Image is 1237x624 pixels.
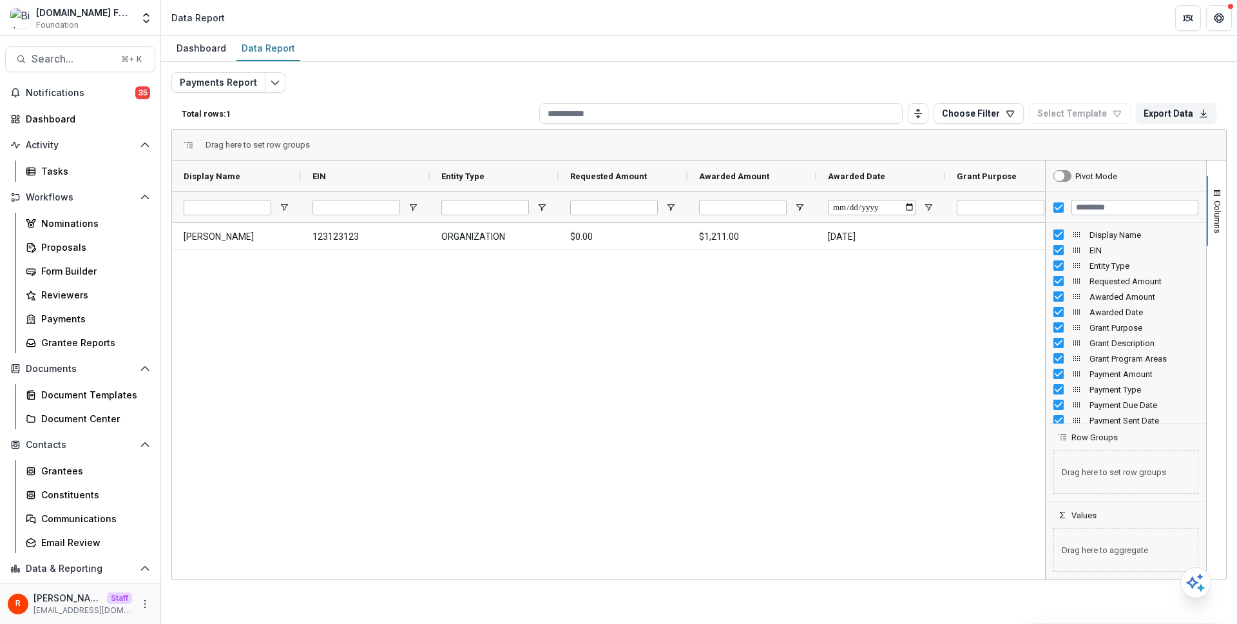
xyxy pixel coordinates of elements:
input: Requested Amount Filter Input [570,200,658,215]
a: Nominations [21,213,155,234]
span: Display Name [184,171,240,181]
input: Awarded Date Filter Input [828,200,916,215]
button: Open Filter Menu [279,202,289,213]
a: Document Center [21,408,155,429]
span: EIN [312,171,326,181]
img: Bill.com Foundation [10,8,31,28]
span: Grant Description [1089,338,1198,348]
div: Requested Amount Column [1046,273,1206,289]
a: Constituents [21,484,155,505]
button: Open Filter Menu [537,202,547,213]
div: ⌘ + K [119,52,144,66]
a: Proposals [21,237,155,258]
span: Foundation [36,19,79,31]
span: [PERSON_NAME] [184,224,289,250]
span: Grant Program Areas [1089,354,1198,364]
button: Open entity switcher [137,5,155,31]
div: Payment Amount Column [1046,366,1206,382]
a: Dashboard [5,108,155,130]
span: Contacts [26,440,135,451]
button: Open Contacts [5,434,155,455]
a: Communications [21,508,155,529]
div: Grantee Reports [41,336,145,349]
span: [DATE] [828,224,934,250]
input: Grant Purpose Filter Input [957,200,1044,215]
span: Search... [32,53,113,65]
button: Open Workflows [5,187,155,208]
span: Entity Type [1089,261,1198,271]
input: Display Name Filter Input [184,200,271,215]
button: Open Filter Menu [794,202,805,213]
a: Email Review [21,532,155,553]
div: Document Center [41,412,145,425]
div: EIN Column [1046,242,1206,258]
p: Total rows: 1 [182,109,534,119]
span: Grant Purpose [957,171,1017,181]
span: $1,211.00 [699,224,805,250]
a: Dashboard [171,36,231,61]
span: Awarded Amount [699,171,769,181]
span: Row Groups [1071,433,1118,442]
div: Form Builder [41,264,145,278]
p: [EMAIL_ADDRESS][DOMAIN_NAME] [34,605,132,616]
button: Get Help [1206,5,1232,31]
button: Partners [1175,5,1201,31]
span: Drag here to set row groups [1053,450,1198,494]
a: Grantee Reports [21,332,155,353]
div: Grantees [41,464,145,478]
span: $0.00 [570,224,676,250]
div: Communications [41,512,145,525]
button: Choose Filter [934,103,1024,124]
span: Columns [1213,200,1222,233]
div: Email Review [41,536,145,549]
div: Row Groups [1046,442,1206,502]
span: Payment Sent Date [1089,416,1198,425]
button: Notifications35 [5,83,155,103]
a: Form Builder [21,260,155,282]
span: Workflows [26,192,135,203]
button: Open Filter Menu [923,202,934,213]
span: Awarded Amount [1089,292,1198,302]
span: Activity [26,140,135,151]
div: Proposals [41,240,145,254]
div: Payments [41,312,145,326]
div: Data Report [171,11,225,24]
button: Export Data [1136,103,1216,124]
p: Staff [107,592,132,604]
span: Drag here to set row groups [206,140,310,150]
button: Open Activity [5,135,155,155]
div: Values [1046,520,1206,580]
button: Open Filter Menu [666,202,676,213]
button: More [137,596,153,612]
div: [DOMAIN_NAME] Foundation [36,6,132,19]
a: Document Templates [21,384,155,405]
div: Awarded Date Column [1046,304,1206,320]
span: Data & Reporting [26,563,135,574]
input: Awarded Amount Filter Input [699,200,787,215]
nav: breadcrumb [166,8,230,27]
span: Documents [26,364,135,375]
button: Search... [5,46,155,72]
button: Open AI Assistant [1180,567,1211,598]
div: Display Name Column [1046,227,1206,242]
div: Constituents [41,488,145,502]
span: Display Name [1089,230,1198,240]
div: Grant Program Areas Column [1046,351,1206,366]
div: Payment Sent Date Column [1046,413,1206,428]
div: Pivot Mode [1075,171,1117,181]
button: Open Data & Reporting [5,558,155,579]
div: Reviewers [41,288,145,302]
div: Grant Description Column [1046,335,1206,351]
div: Tasks [41,164,145,178]
span: Payment Due Date [1089,400,1198,410]
span: Payment Amount [1089,369,1198,379]
div: Payment Type Column [1046,382,1206,397]
div: Dashboard [26,112,145,126]
div: Raj [15,600,21,608]
button: Open Filter Menu [408,202,418,213]
div: Document Templates [41,388,145,402]
button: Edit selected report [265,72,285,93]
div: Row Groups [206,140,310,150]
div: Payment Due Date Column [1046,397,1206,413]
span: Values [1071,511,1097,520]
